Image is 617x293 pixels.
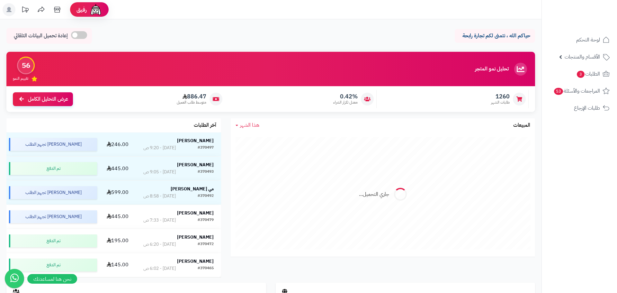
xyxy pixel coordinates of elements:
[198,217,214,224] div: #370479
[240,121,259,129] span: هذا الشهر
[177,137,214,144] strong: [PERSON_NAME]
[553,87,600,96] span: المراجعات والأسئلة
[546,32,613,48] a: لوحة التحكم
[143,193,176,199] div: [DATE] - 8:58 ص
[359,191,389,198] div: جاري التحميل...
[143,169,176,175] div: [DATE] - 9:05 ص
[13,76,28,81] span: تقييم النمو
[28,96,68,103] span: عرض التحليل الكامل
[9,259,97,271] div: تم الدفع
[100,253,136,277] td: 145.00
[546,83,613,99] a: المراجعات والأسئلة53
[475,66,509,72] h3: تحليل نمو المتجر
[577,71,585,78] span: 3
[574,104,600,113] span: طلبات الإرجاع
[546,66,613,82] a: الطلبات3
[491,100,510,105] span: طلبات الشهر
[9,234,97,247] div: تم الدفع
[194,123,216,128] h3: آخر الطلبات
[9,210,97,223] div: [PERSON_NAME] تجهيز الطلب
[143,241,176,248] div: [DATE] - 6:20 ص
[236,122,259,129] a: هذا الشهر
[198,193,214,199] div: #370492
[333,93,358,100] span: 0.42%
[513,123,530,128] h3: المبيعات
[171,186,214,192] strong: مي [PERSON_NAME]
[143,145,176,151] div: [DATE] - 9:20 ص
[573,17,611,31] img: logo-2.png
[460,32,530,40] p: حياكم الله ، نتمنى لكم تجارة رابحة
[576,69,600,78] span: الطلبات
[9,138,97,151] div: [PERSON_NAME] تجهيز الطلب
[9,186,97,199] div: [PERSON_NAME] تجهيز الطلب
[143,265,176,272] div: [DATE] - 6:02 ص
[198,265,214,272] div: #370465
[546,100,613,116] a: طلبات الإرجاع
[177,210,214,216] strong: [PERSON_NAME]
[576,35,600,44] span: لوحة التحكم
[177,93,206,100] span: 886.47
[100,229,136,253] td: 195.00
[554,88,563,95] span: 53
[14,32,68,40] span: إعادة تحميل البيانات التلقائي
[198,169,214,175] div: #370493
[9,162,97,175] div: تم الدفع
[333,100,358,105] span: معدل تكرار الشراء
[565,52,600,61] span: الأقسام والمنتجات
[100,157,136,180] td: 445.00
[198,145,214,151] div: #370497
[177,100,206,105] span: متوسط طلب العميل
[143,217,176,224] div: [DATE] - 7:33 ص
[177,161,214,168] strong: [PERSON_NAME]
[89,3,102,16] img: ai-face.png
[13,92,73,106] a: عرض التحليل الكامل
[100,133,136,156] td: 246.00
[177,258,214,265] strong: [PERSON_NAME]
[491,93,510,100] span: 1260
[100,205,136,229] td: 445.00
[198,241,214,248] div: #370472
[17,3,33,18] a: تحديثات المنصة
[177,234,214,241] strong: [PERSON_NAME]
[100,181,136,205] td: 599.00
[76,6,87,14] span: رفيق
